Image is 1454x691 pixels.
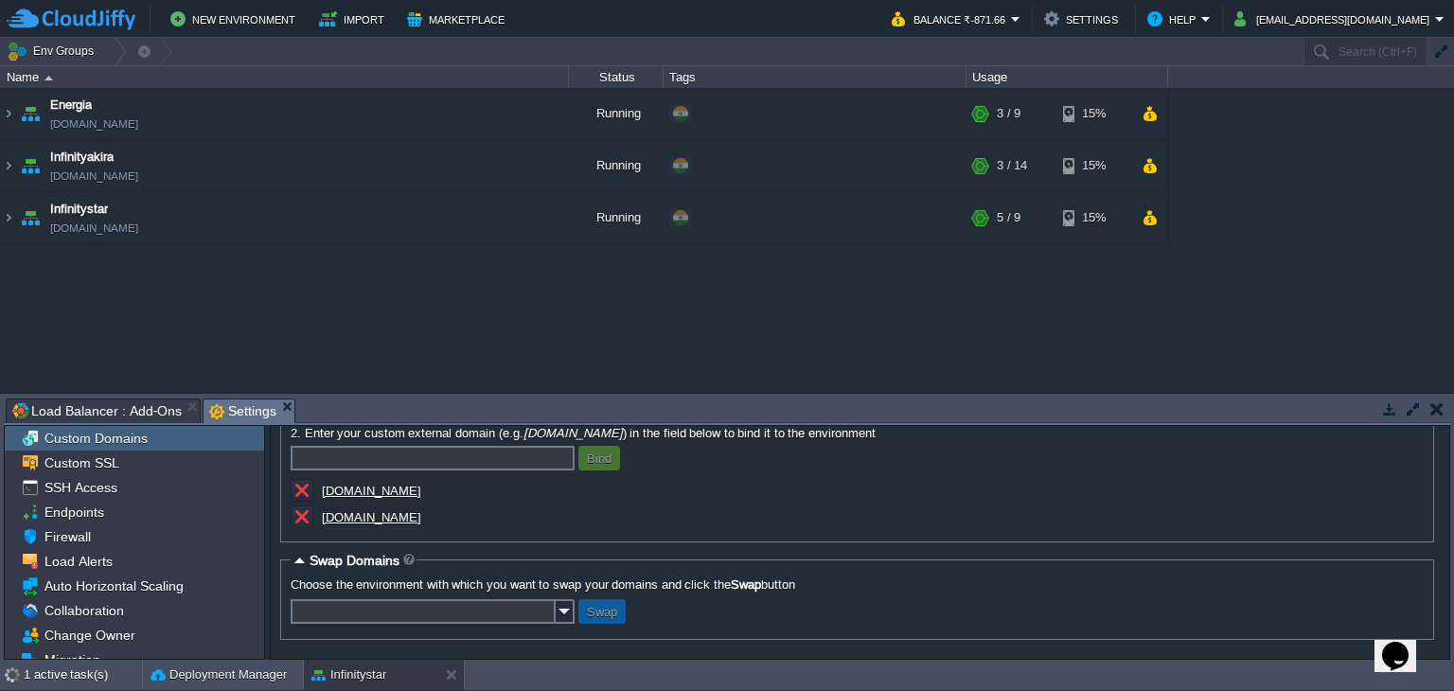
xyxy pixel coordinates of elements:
[50,219,138,238] a: [DOMAIN_NAME]
[319,8,390,30] button: Import
[291,426,1424,440] label: 2. Enter your custom external domain (e.g. ) in the field below to bind it to the environment
[1,192,16,243] img: AMDAwAAAACH5BAEAAAAALAAAAAABAAEAAAICRAEAOw==
[1234,8,1435,30] button: [EMAIL_ADDRESS][DOMAIN_NAME]
[1,88,16,139] img: AMDAwAAAACH5BAEAAAAALAAAAAABAAEAAAICRAEAOw==
[50,115,138,133] a: [DOMAIN_NAME]
[731,577,761,592] b: Swap
[151,665,287,684] button: Deployment Manager
[322,510,421,524] a: [DOMAIN_NAME]
[12,399,182,422] span: Load Balancer : Add-Ons
[1063,88,1125,139] div: 15%
[41,454,122,471] a: Custom SSL
[41,602,127,619] a: Collaboration
[581,603,623,620] button: Swap
[997,192,1020,243] div: 5 / 9
[2,66,568,88] div: Name
[41,479,120,496] a: SSH Access
[665,66,966,88] div: Tags
[17,192,44,243] img: AMDAwAAAACH5BAEAAAAALAAAAAABAAEAAAICRAEAOw==
[569,88,664,139] div: Running
[7,38,100,64] button: Env Groups
[892,8,1011,30] button: Balance ₹-871.66
[17,140,44,191] img: AMDAwAAAACH5BAEAAAAALAAAAAABAAEAAAICRAEAOw==
[291,577,1424,592] label: Choose the environment with which you want to swap your domains and click the button
[1,140,16,191] img: AMDAwAAAACH5BAEAAAAALAAAAAABAAEAAAICRAEAOw==
[1063,140,1125,191] div: 15%
[1044,8,1124,30] button: Settings
[311,665,386,684] button: Infinitystar
[41,430,151,447] a: Custom Domains
[50,96,92,115] a: Energia
[17,88,44,139] img: AMDAwAAAACH5BAEAAAAALAAAAAABAAEAAAICRAEAOw==
[310,553,399,568] span: Swap Domains
[50,167,138,186] a: [DOMAIN_NAME]
[1374,615,1435,672] iframe: chat widget
[41,627,138,644] a: Change Owner
[569,192,664,243] div: Running
[41,504,107,521] a: Endpoints
[170,8,301,30] button: New Environment
[50,200,108,219] a: Infinitystar
[41,528,94,545] a: Firewall
[322,484,421,498] a: [DOMAIN_NAME]
[569,140,664,191] div: Running
[523,426,623,440] i: [DOMAIN_NAME]
[209,399,276,423] span: Settings
[50,148,114,167] a: Infinityakira
[41,651,103,668] a: Migration
[1063,192,1125,243] div: 15%
[24,660,142,690] div: 1 active task(s)
[967,66,1167,88] div: Usage
[997,140,1027,191] div: 3 / 14
[44,76,53,80] img: AMDAwAAAACH5BAEAAAAALAAAAAABAAEAAAICRAEAOw==
[41,577,186,594] a: Auto Horizontal Scaling
[7,8,135,31] img: CloudJiffy
[581,450,617,467] button: Bind
[41,553,115,570] a: Load Alerts
[570,66,663,88] div: Status
[997,88,1020,139] div: 3 / 9
[407,8,510,30] button: Marketplace
[1147,8,1201,30] button: Help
